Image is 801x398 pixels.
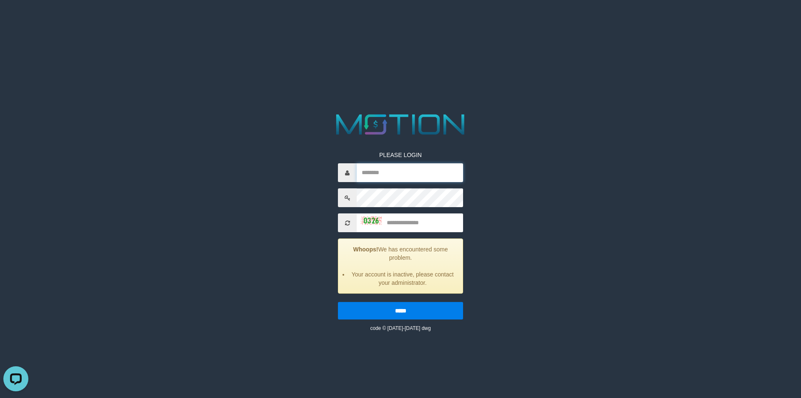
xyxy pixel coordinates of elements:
[361,216,382,225] img: captcha
[338,238,463,294] div: We has encountered some problem.
[349,270,456,287] li: Your account is inactive, please contact your administrator.
[370,325,431,331] small: code © [DATE]-[DATE] dwg
[330,111,471,138] img: MOTION_logo.png
[353,246,378,253] strong: Whoops!
[3,3,28,28] button: Open LiveChat chat widget
[338,151,463,159] p: PLEASE LOGIN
